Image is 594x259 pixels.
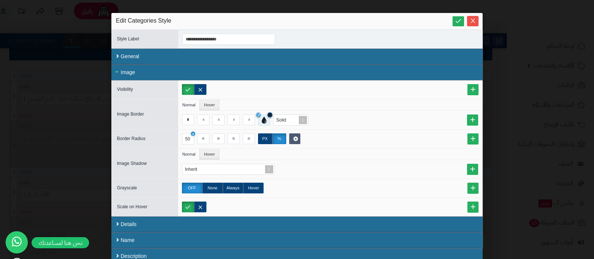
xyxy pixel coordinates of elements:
[185,134,190,144] div: 50
[178,149,200,160] li: Normal
[117,161,147,166] span: Image Shadow
[117,36,139,41] span: Style Label
[111,49,483,64] div: General
[467,16,479,26] button: Close
[272,133,286,144] label: %
[111,216,483,232] div: Details
[185,164,205,175] div: Inherit
[116,17,171,26] span: Edit Categories Style
[117,136,146,141] span: Border Radius
[276,117,286,123] span: Solid
[117,87,133,92] span: Visibility
[182,183,202,193] label: OFF
[111,64,483,80] div: Image
[243,183,264,193] label: Hover
[258,133,272,144] label: px
[200,99,219,110] li: Hover
[117,112,144,117] span: Image Border
[223,183,243,193] label: Always
[117,185,137,190] span: Grayscale
[111,232,483,248] div: Name
[178,99,200,110] li: Normal
[117,204,147,209] span: Scale on Hover
[200,149,219,160] li: Hover
[202,183,223,193] label: None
